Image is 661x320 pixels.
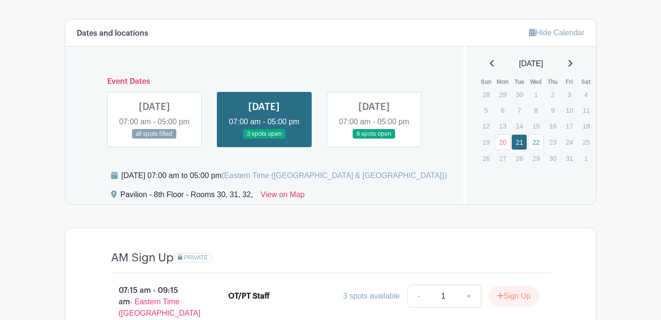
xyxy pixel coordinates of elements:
h6: Event Dates [100,77,429,86]
span: [DATE] [519,58,543,70]
span: PRIVATE [184,254,208,261]
p: 15 [528,119,544,133]
p: 31 [561,151,577,166]
p: 1 [528,87,544,102]
p: 13 [495,119,510,133]
p: 30 [511,87,527,102]
th: Sun [478,77,494,87]
p: 25 [578,135,594,150]
p: 29 [495,87,510,102]
a: 21 [511,134,527,150]
h6: Dates and locations [77,29,148,38]
p: 23 [545,135,560,150]
p: 1 [578,151,594,166]
p: 12 [478,119,494,133]
p: 27 [495,151,510,166]
p: 18 [578,119,594,133]
p: 17 [561,119,577,133]
p: 14 [511,119,527,133]
p: 19 [478,135,494,150]
div: Pavilion - 8th Floor - Rooms 30, 31, 32, [121,189,253,204]
a: 22 [528,134,544,150]
a: View on Map [261,189,305,204]
p: 10 [561,103,577,118]
a: Hide Calendar [529,29,584,37]
th: Fri [561,77,578,87]
a: 20 [495,134,510,150]
p: 2 [545,87,560,102]
p: 28 [478,87,494,102]
p: 26 [478,151,494,166]
p: 29 [528,151,544,166]
p: 28 [511,151,527,166]
p: 6 [495,103,510,118]
th: Wed [528,77,544,87]
th: Tue [511,77,528,87]
th: Mon [494,77,511,87]
th: Thu [544,77,561,87]
a: + [457,285,481,308]
div: OT/PT Staff [228,290,270,302]
p: 5 [478,103,494,118]
th: Sat [578,77,594,87]
a: - [407,285,429,308]
button: Sign Up [489,286,539,306]
p: 9 [545,103,560,118]
p: 30 [545,151,560,166]
p: 24 [561,135,577,150]
span: (Eastern Time ([GEOGRAPHIC_DATA] & [GEOGRAPHIC_DATA])) [222,171,447,180]
h4: AM Sign Up [111,251,173,265]
p: 4 [578,87,594,102]
div: [DATE] 07:00 am to 05:00 pm [122,170,447,181]
div: 3 spots available [343,290,400,302]
p: 16 [545,119,560,133]
p: 11 [578,103,594,118]
p: 7 [511,103,527,118]
p: 8 [528,103,544,118]
p: 3 [561,87,577,102]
